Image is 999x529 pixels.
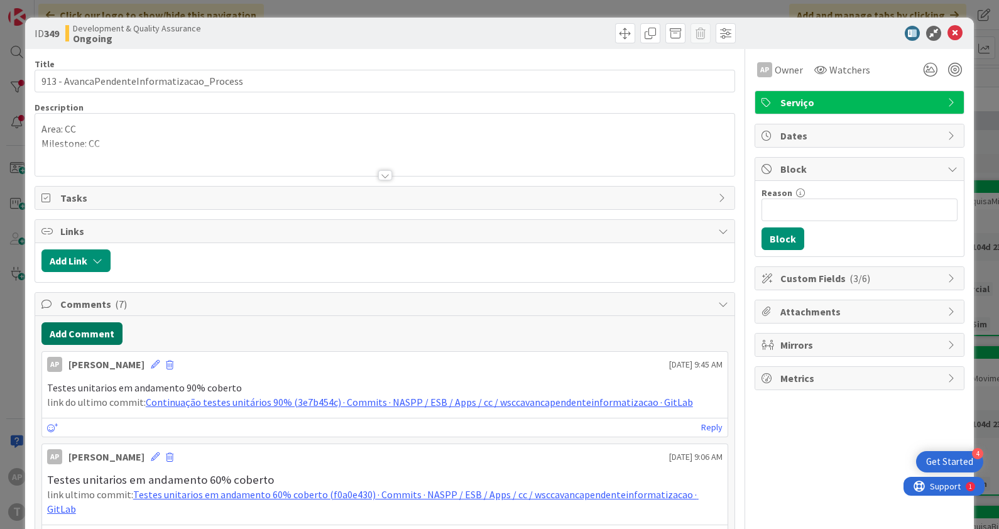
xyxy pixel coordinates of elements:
[47,395,723,410] p: link do ultimo commit:
[41,322,123,345] button: Add Comment
[780,95,941,110] span: Serviço
[780,271,941,286] span: Custom Fields
[47,357,62,372] div: AP
[68,449,145,464] div: [PERSON_NAME]
[60,297,712,312] span: Comments
[780,128,941,143] span: Dates
[35,58,55,70] label: Title
[47,488,723,516] p: link ultimo commit:
[972,448,983,459] div: 4
[35,102,84,113] span: Description
[41,136,729,151] p: Milestone: CC
[35,70,736,92] input: type card name here...
[775,62,803,77] span: Owner
[73,23,201,33] span: Development & Quality Assurance
[47,472,274,487] span: Testes unitarios em andamento 60% coberto
[26,2,57,17] span: Support
[47,488,699,515] a: Testes unitarios em andamento 60% coberto (f0a0e430) · Commits · NASPP / ESB / Apps / cc / wsccav...
[780,304,941,319] span: Attachments
[780,337,941,352] span: Mirrors
[35,26,59,41] span: ID
[146,396,693,408] a: Continuação testes unitários 90% (3e7b454c) · Commits · NASPP / ESB / Apps / cc / wsccavancapende...
[41,122,729,136] p: Area: CC
[47,449,62,464] div: AP
[926,455,973,468] div: Get Started
[757,62,772,77] div: AP
[829,62,870,77] span: Watchers
[669,450,723,464] span: [DATE] 9:06 AM
[41,249,111,272] button: Add Link
[669,358,723,371] span: [DATE] 9:45 AM
[68,357,145,372] div: [PERSON_NAME]
[47,381,242,394] span: Testes unitarios em andamento 90% coberto
[762,187,792,199] label: Reason
[73,33,201,43] b: Ongoing
[60,190,712,205] span: Tasks
[780,371,941,386] span: Metrics
[701,420,723,435] a: Reply
[780,161,941,177] span: Block
[44,27,59,40] b: 349
[849,272,870,285] span: ( 3/6 )
[65,5,68,15] div: 1
[60,224,712,239] span: Links
[115,298,127,310] span: ( 7 )
[762,227,804,250] button: Block
[916,451,983,472] div: Open Get Started checklist, remaining modules: 4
